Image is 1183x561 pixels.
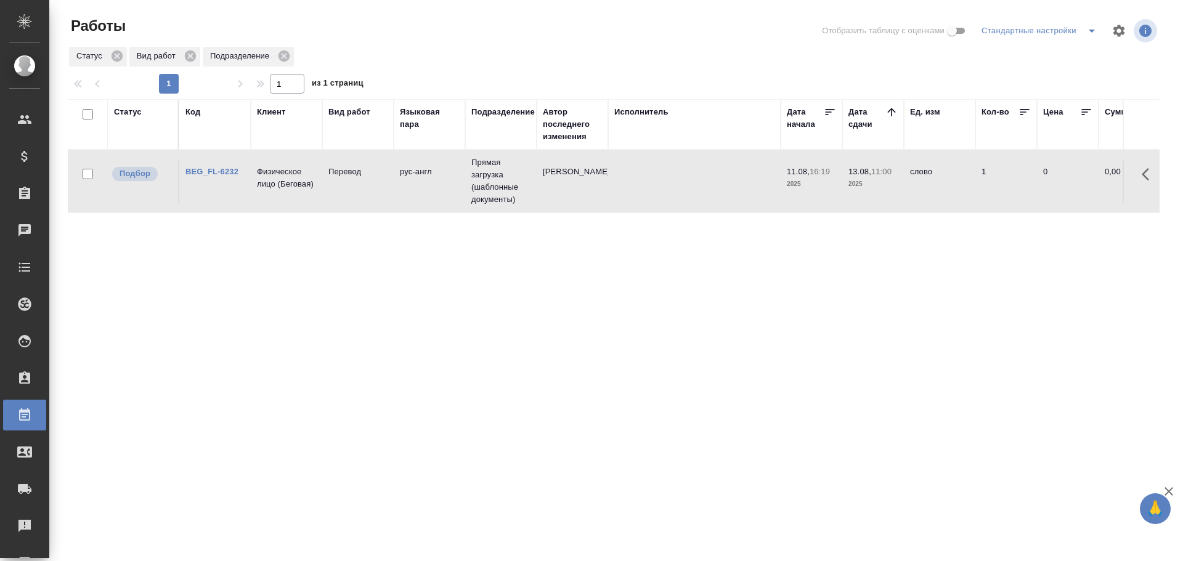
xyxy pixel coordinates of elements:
div: Автор последнего изменения [543,106,602,143]
span: Отобразить таблицу с оценками [822,25,945,37]
p: Физическое лицо (Беговая) [257,166,316,190]
td: [PERSON_NAME] [537,159,608,203]
td: 1 [975,159,1037,203]
div: Подразделение [203,47,294,67]
div: Языковая пара [400,106,459,131]
button: 🙏 [1140,493,1171,524]
div: Статус [114,106,142,118]
div: Кол-во [982,106,1009,118]
div: Можно подбирать исполнителей [111,166,172,182]
p: 11:00 [871,167,892,176]
td: Прямая загрузка (шаблонные документы) [465,150,537,212]
p: 16:19 [810,167,830,176]
div: Вид работ [328,106,370,118]
p: Вид работ [137,50,180,62]
div: Исполнитель [614,106,669,118]
span: из 1 страниц [312,76,364,94]
p: 11.08, [787,167,810,176]
div: Ед. изм [910,106,940,118]
div: Сумма [1105,106,1131,118]
p: 13.08, [848,167,871,176]
div: Подразделение [471,106,535,118]
div: Клиент [257,106,285,118]
span: Работы [68,16,126,36]
div: Вид работ [129,47,200,67]
button: Здесь прячутся важные кнопки [1134,159,1164,189]
td: рус-англ [394,159,465,203]
p: Статус [76,50,107,62]
div: Статус [69,47,127,67]
div: Код [185,106,200,118]
p: Подбор [120,167,150,180]
div: Цена [1043,106,1063,118]
p: Перевод [328,166,388,178]
a: BEG_FL-6232 [185,167,238,176]
td: 0 [1037,159,1099,203]
span: 🙏 [1145,496,1166,522]
td: слово [904,159,975,203]
td: 0,00 ₽ [1099,159,1160,203]
p: 2025 [787,178,836,190]
div: split button [978,21,1104,41]
p: 2025 [848,178,898,190]
span: Настроить таблицу [1104,16,1134,46]
div: Дата сдачи [848,106,885,131]
div: Дата начала [787,106,824,131]
p: Подразделение [210,50,274,62]
span: Посмотреть информацию [1134,19,1160,42]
